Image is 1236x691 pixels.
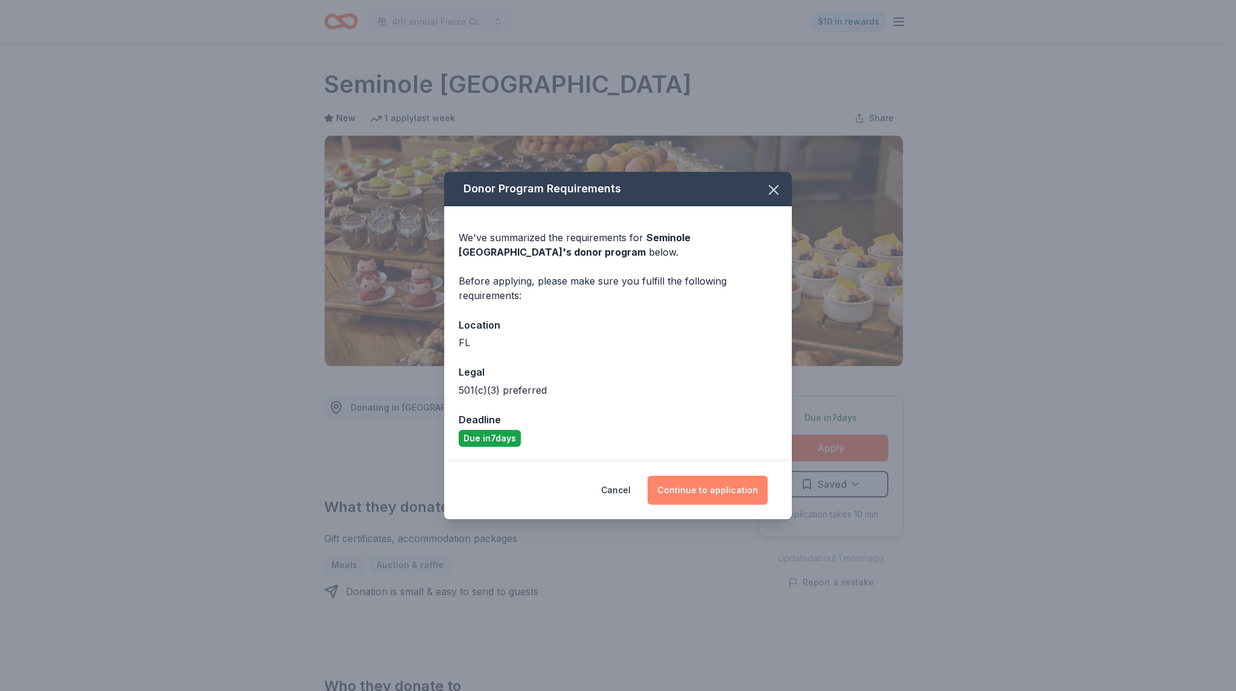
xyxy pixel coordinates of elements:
[459,335,777,350] div: FL
[459,230,777,259] div: We've summarized the requirements for below.
[648,476,768,505] button: Continue to application
[444,172,792,206] div: Donor Program Requirements
[459,317,777,333] div: Location
[459,383,777,397] div: 501(c)(3) preferred
[459,364,777,380] div: Legal
[601,476,631,505] button: Cancel
[459,412,777,428] div: Deadline
[459,274,777,303] div: Before applying, please make sure you fulfill the following requirements:
[459,430,521,447] div: Due in 7 days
